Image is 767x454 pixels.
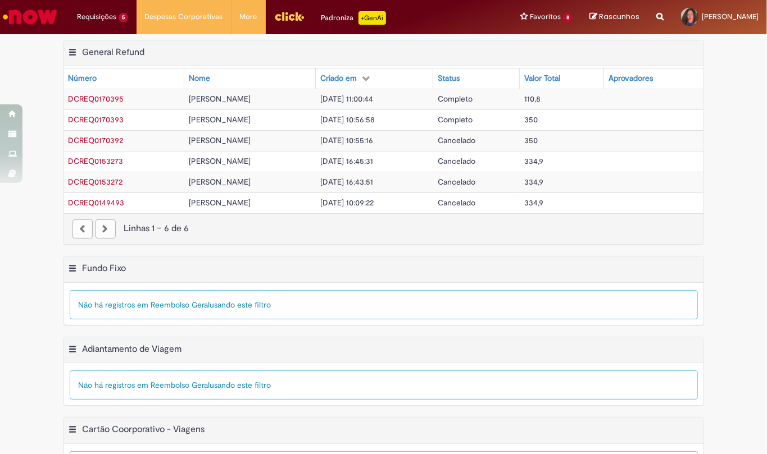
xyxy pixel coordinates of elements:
[69,156,124,166] a: Abrir Registro: DCREQ0153273
[524,135,538,145] span: 350
[69,114,124,125] span: DCREQ0170393
[320,114,375,125] span: [DATE] 10:56:58
[69,343,78,358] button: Adiantamento de Viagem Menu de contexto
[1,6,59,28] img: ServiceNow
[524,94,541,104] span: 110,8
[438,156,475,166] span: Cancelado
[210,300,271,310] span: usando este filtro
[69,94,124,104] a: Abrir Registro: DCREQ0170395
[438,198,475,208] span: Cancelado
[524,198,543,208] span: 334,9
[189,94,251,104] span: [PERSON_NAME]
[83,263,126,274] h2: Fundo Fixo
[189,156,251,166] span: [PERSON_NAME]
[438,177,475,187] span: Cancelado
[69,198,125,208] a: Abrir Registro: DCREQ0149493
[64,213,704,244] nav: paginação
[83,424,205,435] h2: Cartão Coorporativo - Viagens
[70,290,698,319] div: Não há registros em Reembolso Geral
[702,12,759,21] span: [PERSON_NAME]
[69,263,78,277] button: Fundo Fixo Menu de contexto
[119,13,128,22] span: 5
[240,11,257,22] span: More
[69,177,123,187] a: Abrir Registro: DCREQ0153272
[274,8,305,25] img: click_logo_yellow_360x200.png
[320,156,373,166] span: [DATE] 16:45:31
[438,135,475,145] span: Cancelado
[69,135,124,145] span: DCREQ0170392
[69,156,124,166] span: DCREQ0153273
[69,47,78,61] button: General Refund Menu de contexto
[320,135,373,145] span: [DATE] 10:55:16
[438,94,473,104] span: Completo
[320,73,357,84] div: Criado em
[69,94,124,104] span: DCREQ0170395
[530,11,561,22] span: Favoritos
[189,73,210,84] div: Nome
[524,73,560,84] div: Valor Total
[609,73,653,84] div: Aprovadores
[524,156,543,166] span: 334,9
[83,343,182,355] h2: Adiantamento de Viagem
[189,177,251,187] span: [PERSON_NAME]
[69,424,78,438] button: Cartão Coorporativo - Viagens Menu de contexto
[189,135,251,145] span: [PERSON_NAME]
[210,380,271,390] span: usando este filtro
[589,12,639,22] a: Rascunhos
[321,11,386,25] div: Padroniza
[69,177,123,187] span: DCREQ0153272
[563,13,573,22] span: 8
[83,47,145,58] h2: General Refund
[320,94,373,104] span: [DATE] 11:00:44
[72,222,695,235] div: Linhas 1 − 6 de 6
[69,114,124,125] a: Abrir Registro: DCREQ0170393
[358,11,386,25] p: +GenAi
[69,198,125,208] span: DCREQ0149493
[189,198,251,208] span: [PERSON_NAME]
[599,11,639,22] span: Rascunhos
[524,114,538,125] span: 350
[438,114,473,125] span: Completo
[70,370,698,400] div: Não há registros em Reembolso Geral
[145,11,223,22] span: Despesas Corporativas
[320,177,373,187] span: [DATE] 16:43:51
[438,73,460,84] div: Status
[320,198,374,208] span: [DATE] 10:09:22
[77,11,116,22] span: Requisições
[69,73,97,84] div: Número
[524,177,543,187] span: 334,9
[69,135,124,145] a: Abrir Registro: DCREQ0170392
[189,114,251,125] span: [PERSON_NAME]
